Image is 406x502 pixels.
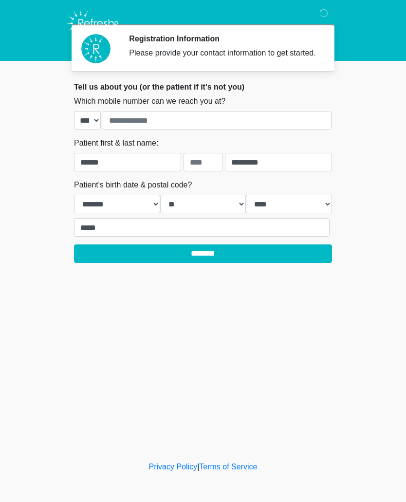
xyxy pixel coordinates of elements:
label: Which mobile number can we reach you at? [74,95,225,107]
img: Agent Avatar [81,34,111,63]
label: Patient's birth date & postal code? [74,179,192,191]
a: Privacy Policy [149,463,198,471]
h2: Tell us about you (or the patient if it's not you) [74,82,332,92]
div: Please provide your contact information to get started. [129,47,317,59]
label: Patient first & last name: [74,137,158,149]
a: | [197,463,199,471]
a: Terms of Service [199,463,257,471]
img: Refresh RX Logo [64,7,123,39]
